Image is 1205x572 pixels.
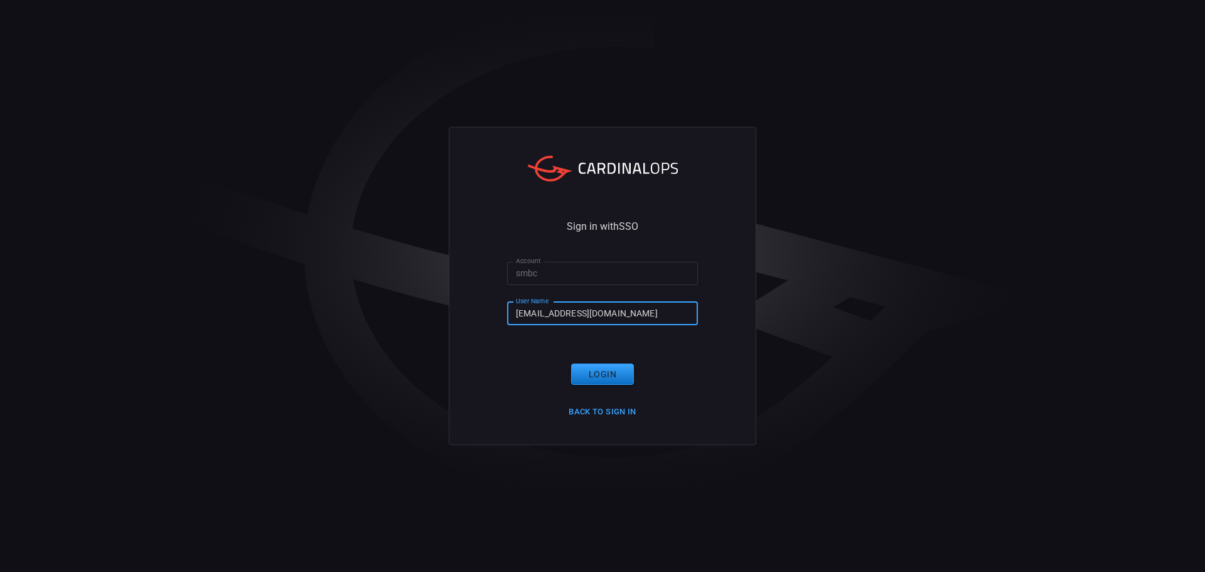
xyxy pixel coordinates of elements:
span: Sign in with SSO [567,222,638,232]
label: Account [516,256,541,266]
input: Type your user name [507,302,698,325]
label: User Name [516,296,549,306]
input: Type your account [507,262,698,285]
button: Back to Sign in [561,402,644,422]
button: Login [571,364,634,386]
